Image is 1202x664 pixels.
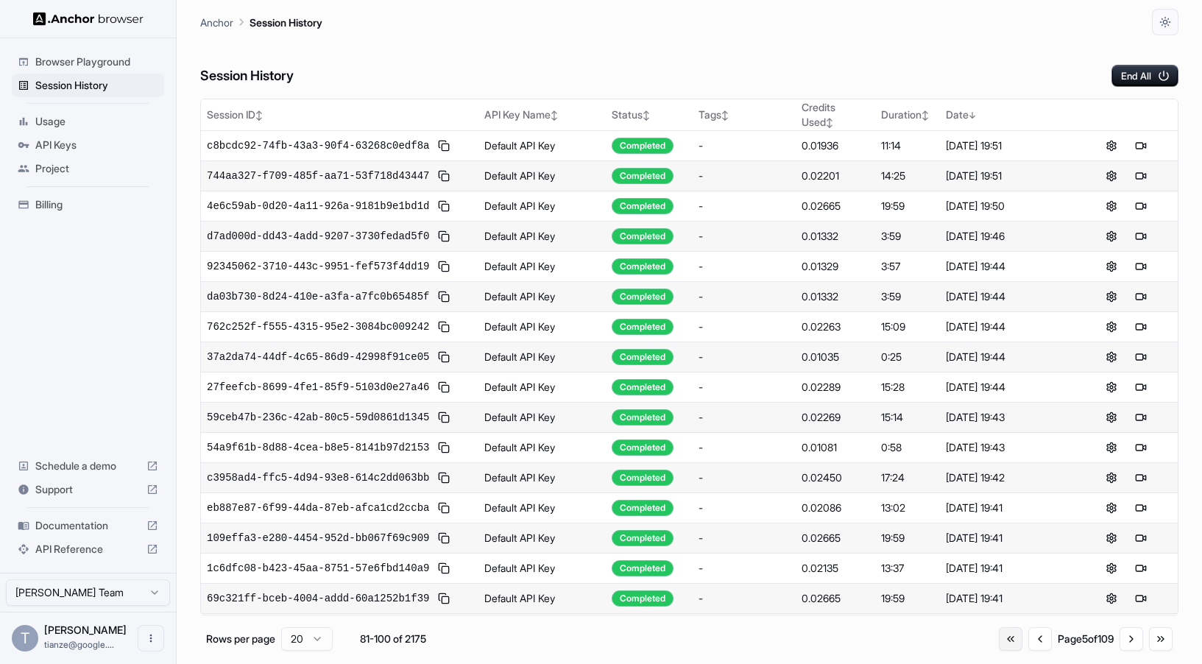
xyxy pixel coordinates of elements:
button: End All [1111,65,1178,87]
span: Support [35,482,141,497]
span: 69c321ff-bceb-4004-addd-60a1252b1f39 [207,591,429,606]
span: c3958ad4-ffc5-4d94-93e8-614c2dd063bb [207,470,429,485]
img: Anchor Logo [33,12,144,26]
div: 17:24 [881,470,933,485]
td: Default API Key [478,191,605,222]
td: Default API Key [478,312,605,342]
div: [DATE] 19:51 [946,138,1069,153]
div: 15:14 [881,410,933,425]
span: ↕ [922,110,929,121]
span: Billing [35,197,158,212]
span: API Keys [35,138,158,152]
div: Completed [612,560,674,576]
td: Default API Key [478,131,605,161]
div: Completed [612,530,674,546]
span: 4e6c59ab-0d20-4a11-926a-9181b9e1bd1d [207,199,429,213]
div: Duration [881,107,933,122]
div: - [699,229,790,244]
span: 109effa3-e280-4454-952d-bb067f69c909 [207,531,429,545]
div: - [699,319,790,334]
div: Completed [612,138,674,154]
div: [DATE] 19:44 [946,380,1069,395]
span: ↕ [643,110,650,121]
td: Default API Key [478,403,605,433]
span: 762c252f-f555-4315-95e2-3084bc009242 [207,319,429,334]
div: Completed [612,379,674,395]
h6: Session History [200,66,294,87]
td: Default API Key [478,222,605,252]
span: eb887e87-6f99-44da-87eb-afca1cd2ccba [207,501,429,515]
span: Schedule a demo [35,459,141,473]
div: API Reference [12,537,164,561]
div: 13:02 [881,501,933,515]
div: Completed [612,168,674,184]
div: T [12,625,38,651]
div: Completed [612,228,674,244]
div: 0.02135 [802,561,869,576]
span: 54a9f61b-8d88-4cea-b8e5-8141b97d2153 [207,440,429,455]
div: 81-100 of 2175 [356,632,430,646]
span: ↕ [721,110,729,121]
td: Default API Key [478,433,605,463]
div: Completed [612,258,674,275]
div: Browser Playground [12,50,164,74]
td: Default API Key [478,493,605,523]
span: 59ceb47b-236c-42ab-80c5-59d0861d1345 [207,410,429,425]
td: Default API Key [478,252,605,282]
span: API Reference [35,542,141,557]
div: [DATE] 19:41 [946,591,1069,606]
td: Default API Key [478,282,605,312]
td: Default API Key [478,584,605,614]
div: [DATE] 19:44 [946,319,1069,334]
nav: breadcrumb [200,14,322,30]
div: - [699,138,790,153]
div: - [699,289,790,304]
span: Project [35,161,158,176]
div: 0.02263 [802,319,869,334]
div: 0.01081 [802,440,869,455]
td: Default API Key [478,614,605,644]
span: tianze@google.com [44,639,114,650]
div: 0.01332 [802,229,869,244]
span: Session History [35,78,158,93]
td: Default API Key [478,523,605,554]
div: 0.02665 [802,199,869,213]
td: Default API Key [478,554,605,584]
div: [DATE] 19:41 [946,561,1069,576]
div: Page 5 of 109 [1058,632,1114,646]
div: 0.01936 [802,138,869,153]
span: 37a2da74-44df-4c65-86d9-42998f91ce05 [207,350,429,364]
div: [DATE] 19:41 [946,501,1069,515]
div: 0.02201 [802,169,869,183]
div: [DATE] 19:46 [946,229,1069,244]
div: Completed [612,289,674,305]
div: [DATE] 19:43 [946,440,1069,455]
div: - [699,380,790,395]
div: 11:14 [881,138,933,153]
div: Credits Used [802,100,869,130]
div: Support [12,478,164,501]
div: Completed [612,409,674,425]
div: 13:37 [881,561,933,576]
div: 0.02269 [802,410,869,425]
td: Default API Key [478,161,605,191]
div: 0.01332 [802,289,869,304]
div: 0.02665 [802,591,869,606]
div: [DATE] 19:43 [946,410,1069,425]
div: Session ID [207,107,473,122]
span: 1c6dfc08-b423-45aa-8751-57e6fbd140a9 [207,561,429,576]
div: [DATE] 19:44 [946,289,1069,304]
div: [DATE] 19:44 [946,350,1069,364]
div: [DATE] 19:41 [946,531,1069,545]
span: Usage [35,114,158,129]
span: ↕ [826,117,833,128]
td: Default API Key [478,372,605,403]
div: - [699,501,790,515]
span: ↓ [969,110,976,121]
span: 744aa327-f709-485f-aa71-53f718d43447 [207,169,429,183]
div: Completed [612,349,674,365]
div: 0.02450 [802,470,869,485]
div: Schedule a demo [12,454,164,478]
span: Browser Playground [35,54,158,69]
span: ↕ [551,110,558,121]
